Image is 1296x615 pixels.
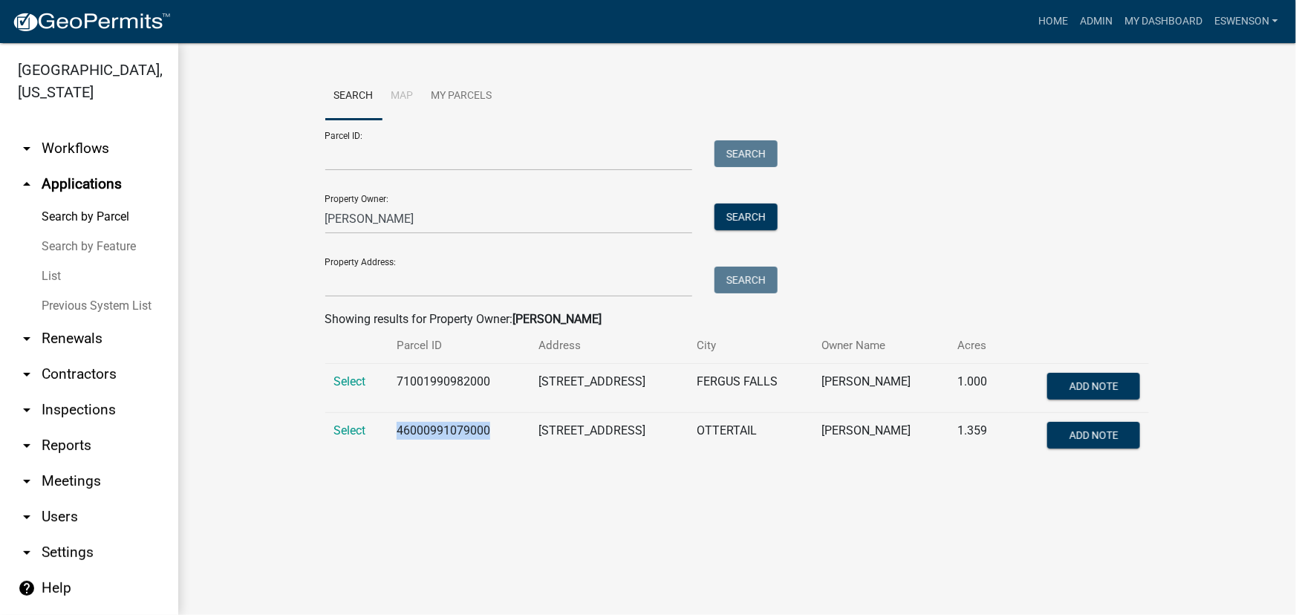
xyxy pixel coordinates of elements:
[388,328,529,363] th: Parcel ID
[530,364,688,413] td: [STREET_ADDRESS]
[18,175,36,193] i: arrow_drop_up
[1074,7,1118,36] a: Admin
[1069,380,1118,392] span: Add Note
[813,364,949,413] td: [PERSON_NAME]
[948,364,1009,413] td: 1.000
[1069,429,1118,441] span: Add Note
[714,267,778,293] button: Search
[1047,373,1140,400] button: Add Note
[388,413,529,462] td: 46000991079000
[1047,422,1140,449] button: Add Note
[813,328,949,363] th: Owner Name
[530,328,688,363] th: Address
[18,437,36,455] i: arrow_drop_down
[18,472,36,490] i: arrow_drop_down
[948,328,1009,363] th: Acres
[388,364,529,413] td: 71001990982000
[18,579,36,597] i: help
[18,401,36,419] i: arrow_drop_down
[1032,7,1074,36] a: Home
[948,413,1009,462] td: 1.359
[18,508,36,526] i: arrow_drop_down
[688,364,813,413] td: FERGUS FALLS
[423,73,501,120] a: My Parcels
[334,423,366,437] a: Select
[513,312,602,326] strong: [PERSON_NAME]
[688,413,813,462] td: OTTERTAIL
[18,330,36,348] i: arrow_drop_down
[688,328,813,363] th: City
[714,204,778,230] button: Search
[530,413,688,462] td: [STREET_ADDRESS]
[1208,7,1284,36] a: eswenson
[18,544,36,562] i: arrow_drop_down
[334,374,366,388] a: Select
[18,140,36,157] i: arrow_drop_down
[325,73,382,120] a: Search
[714,140,778,167] button: Search
[325,310,1150,328] div: Showing results for Property Owner:
[813,413,949,462] td: [PERSON_NAME]
[18,365,36,383] i: arrow_drop_down
[1118,7,1208,36] a: My Dashboard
